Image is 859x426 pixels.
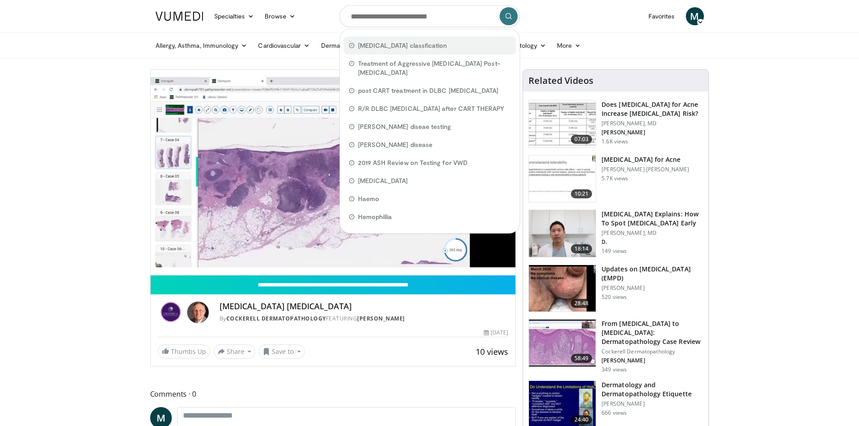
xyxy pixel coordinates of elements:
[358,194,379,203] span: Haemo
[571,244,593,253] span: 18:14
[358,41,447,50] span: [MEDICAL_DATA] classfication
[259,344,305,359] button: Save to
[529,210,596,257] img: 3a6debdd-43bd-4619-92d6-706b5511afd1.150x105_q85_crop-smart_upscale.jpg
[602,120,703,127] p: [PERSON_NAME], MD
[484,329,508,337] div: [DATE]
[528,319,703,373] a: 58:49 From [MEDICAL_DATA] to [MEDICAL_DATA]: Dermatopathology Case Review Cockerell Dermatopathol...
[529,265,596,312] img: 1452e224-49c9-4916-b812-58b90161782a.150x105_q85_crop-smart_upscale.jpg
[358,104,505,113] span: R/R DLBC [MEDICAL_DATA] after CART THERAPY
[358,86,499,95] span: post CART treatment in DLBC [MEDICAL_DATA]
[529,320,596,366] img: 2f1704de-80e0-4e57-9642-384063c27940.150x105_q85_crop-smart_upscale.jpg
[602,293,627,301] p: 520 views
[529,101,596,147] img: c3ab0e98-3ea8-473b-8284-858c375f3c4d.150x105_q85_crop-smart_upscale.jpg
[602,229,703,237] p: [PERSON_NAME], MD
[602,129,703,136] p: [PERSON_NAME]
[602,380,703,399] h3: Dermatology and Dermatopathology Etiquette
[602,155,689,164] h3: [MEDICAL_DATA] for Acne
[602,366,627,373] p: 349 views
[220,302,509,311] h4: [MEDICAL_DATA] [MEDICAL_DATA]
[158,344,210,358] a: Thumbs Up
[602,210,703,228] h3: [MEDICAL_DATA] Explains: How To Spot [MEDICAL_DATA] Early
[602,265,703,283] h3: Updates on [MEDICAL_DATA] (EMPD)
[602,357,703,364] p: [PERSON_NAME]
[602,238,703,246] p: D.
[528,75,593,86] h4: Related Videos
[571,299,593,308] span: 28:48
[316,37,372,55] a: Dermatology
[571,189,593,198] span: 10:21
[551,37,586,55] a: More
[476,346,508,357] span: 10 views
[602,319,703,346] h3: From [MEDICAL_DATA] to [MEDICAL_DATA]: Dermatopathology Case Review
[209,7,260,25] a: Specialties
[220,315,509,323] div: By FEATURING
[156,12,203,21] img: VuMedi Logo
[602,247,627,255] p: 149 views
[150,388,516,400] span: Comments 0
[602,138,628,145] p: 1.6K views
[686,7,704,25] a: M
[602,284,703,292] p: [PERSON_NAME]
[571,135,593,144] span: 07:03
[602,166,689,173] p: [PERSON_NAME] [PERSON_NAME]
[528,210,703,257] a: 18:14 [MEDICAL_DATA] Explains: How To Spot [MEDICAL_DATA] Early [PERSON_NAME], MD D. 149 views
[528,265,703,312] a: 28:48 Updates on [MEDICAL_DATA] (EMPD) [PERSON_NAME] 520 views
[151,70,516,275] video-js: Video Player
[226,315,326,322] a: Cockerell Dermatopathology
[643,7,680,25] a: Favorites
[358,122,451,131] span: [PERSON_NAME] diseae testing
[150,37,253,55] a: Allergy, Asthma, Immunology
[528,100,703,148] a: 07:03 Does [MEDICAL_DATA] for Acne Increase [MEDICAL_DATA] Risk? [PERSON_NAME], MD [PERSON_NAME] ...
[528,155,703,203] a: 10:21 [MEDICAL_DATA] for Acne [PERSON_NAME] [PERSON_NAME] 5.7K views
[358,158,468,167] span: 2019 ASH Review on Testing for VWD
[602,100,703,118] h3: Does [MEDICAL_DATA] for Acne Increase [MEDICAL_DATA] Risk?
[358,140,432,149] span: [PERSON_NAME] disease
[602,348,703,355] p: Cockerell Dermatopathology
[259,7,301,25] a: Browse
[187,302,209,323] img: Avatar
[214,344,256,359] button: Share
[253,37,315,55] a: Cardiovascular
[571,354,593,363] span: 58:49
[358,176,408,185] span: [MEDICAL_DATA]
[602,409,627,417] p: 666 views
[602,400,703,408] p: [PERSON_NAME]
[357,315,405,322] a: [PERSON_NAME]
[490,37,551,55] a: Rheumatology
[158,302,184,323] img: Cockerell Dermatopathology
[602,175,628,182] p: 5.7K views
[340,5,520,27] input: Search topics, interventions
[358,212,392,221] span: Hemophillia
[358,59,510,77] span: Treatment of Aggressive [MEDICAL_DATA] Post-[MEDICAL_DATA]
[571,415,593,424] span: 24:40
[529,156,596,202] img: bf8b1c8c-430c-4fab-8c9a-38c7f2d1674f.150x105_q85_crop-smart_upscale.jpg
